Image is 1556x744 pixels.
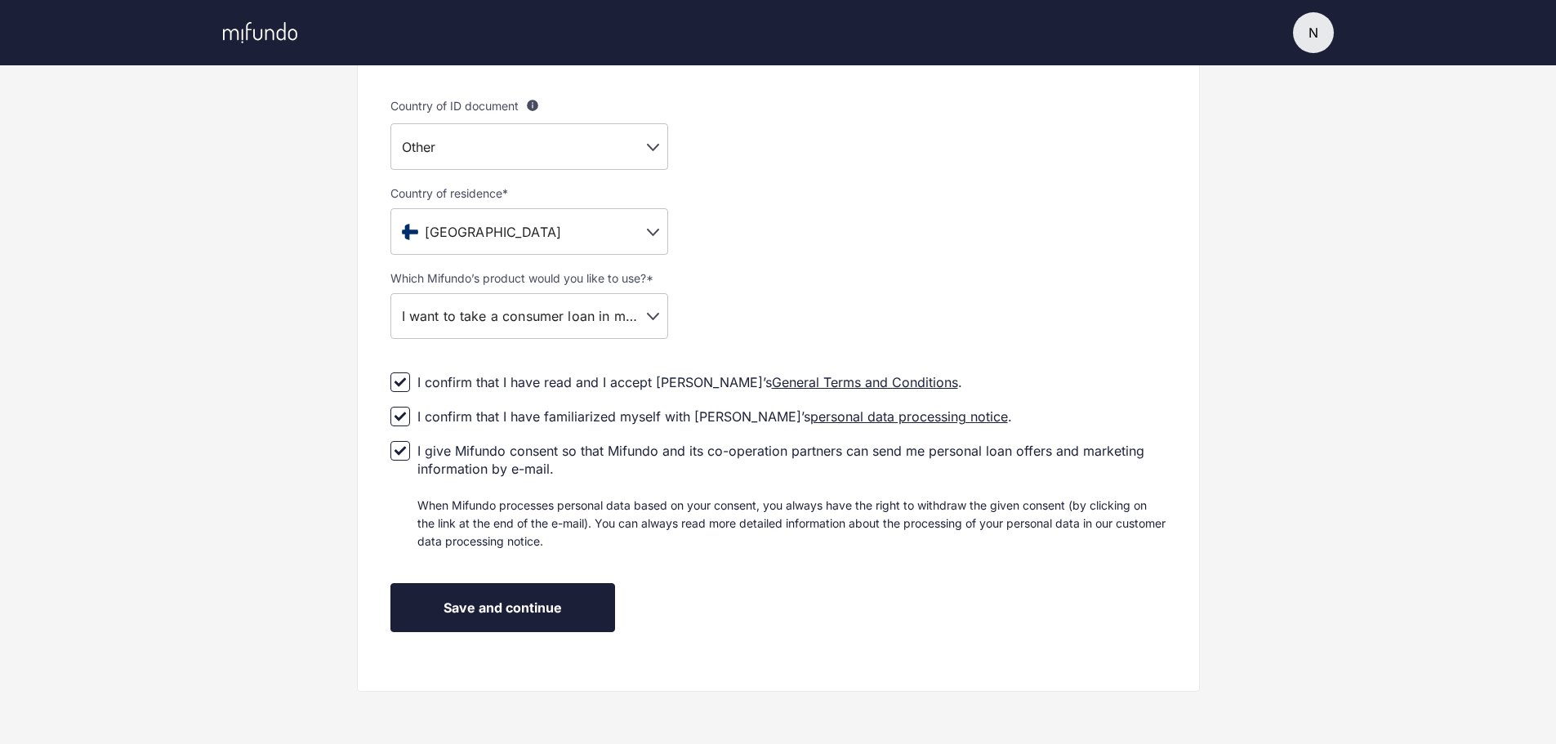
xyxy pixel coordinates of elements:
[390,96,668,115] label: Country of ID document
[390,208,668,255] div: [GEOGRAPHIC_DATA]
[425,224,562,240] span: [GEOGRAPHIC_DATA]
[417,498,1166,548] span: When Mifundo processes personal data based on your consent, you always have the right to withdraw...
[417,373,962,391] div: I confirm that I have read and I accept [PERSON_NAME]’s .
[390,123,668,170] div: Other
[417,408,1012,425] div: I confirm that I have familiarized myself with [PERSON_NAME]’s .
[417,434,1166,557] div: I give Mifundo consent so that Mifundo and its co-operation partners can send me personal loan of...
[444,599,562,616] span: Save and continue
[772,374,958,390] a: General Terms and Conditions
[390,186,668,200] label: Country of residence *
[399,221,421,243] img: fi.svg
[402,139,436,155] span: Other
[1293,12,1334,53] button: N
[390,293,668,339] div: I want to take a consumer loan in my new country
[810,408,1008,425] a: personal data processing notice
[390,583,615,632] button: Save and continue
[390,271,668,285] label: Which Mifundo’s product would you like to use? *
